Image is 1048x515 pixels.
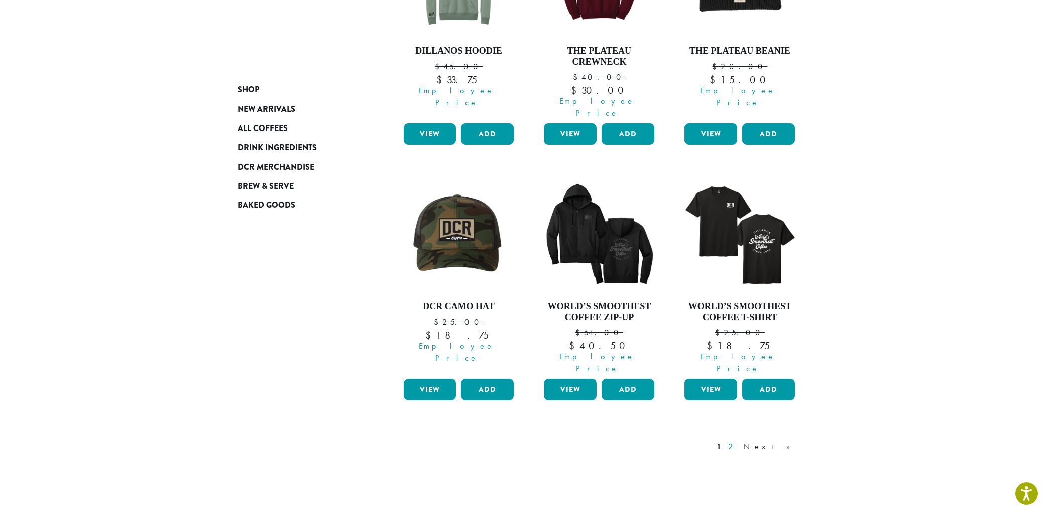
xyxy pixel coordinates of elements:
span: Employee Price [537,351,657,375]
a: View [544,379,597,400]
span: $ [707,339,717,352]
h4: World’s Smoothest Coffee Zip-Up [541,301,657,323]
a: Next » [742,441,800,453]
span: $ [435,61,443,72]
img: LO3573.01.png [401,178,516,293]
a: View [684,123,737,145]
button: Add [742,379,795,400]
span: Employee Price [678,85,797,109]
a: Brew & Serve [238,177,359,196]
bdi: 40.00 [573,72,626,82]
h4: World’s Smoothest Coffee T-Shirt [682,301,797,323]
h4: Dillanos Hoodie [401,46,517,57]
a: 2 [727,441,739,453]
a: DCR Merchandise [238,158,359,177]
button: Add [461,123,514,145]
span: Shop [238,84,260,96]
span: $ [425,329,436,342]
a: New Arrivals [238,99,359,118]
span: $ [436,73,447,86]
a: View [404,379,456,400]
span: $ [712,61,721,72]
a: View [684,379,737,400]
button: Add [602,123,654,145]
span: DCR Merchandise [238,161,315,174]
span: Employee Price [397,85,517,109]
a: Drink Ingredients [238,138,359,157]
button: Add [461,379,514,400]
h4: DCR Camo Hat [401,301,517,312]
a: All Coffees [238,119,359,138]
bdi: 18.75 [707,339,773,352]
bdi: 45.00 [435,61,483,72]
bdi: 25.00 [434,317,484,327]
span: $ [575,327,584,338]
span: $ [569,339,579,352]
span: Baked Goods [238,199,296,212]
span: $ [434,317,442,327]
bdi: 30.00 [571,84,628,97]
span: $ [710,73,720,86]
bdi: 15.00 [710,73,770,86]
bdi: 18.75 [425,329,492,342]
img: WorldsSmoothest_Black_DoubleSidedTee-e1698440234247.png [682,178,797,293]
span: New Arrivals [238,103,296,116]
a: Shop [238,80,359,99]
a: World’s Smoothest Coffee Zip-Up $54.00 Employee Price [541,178,657,375]
button: Add [742,123,795,145]
a: View [544,123,597,145]
span: Employee Price [537,95,657,119]
bdi: 54.00 [575,327,623,338]
bdi: 20.00 [712,61,767,72]
span: Drink Ingredients [238,142,317,154]
span: Brew & Serve [238,180,294,193]
a: View [404,123,456,145]
img: WorldsSmoothest_Black_DoubleSidedFullZipHoodie-e1698436536915.png [541,178,657,293]
span: $ [571,84,581,97]
button: Add [602,379,654,400]
span: Employee Price [678,351,797,375]
bdi: 25.00 [715,327,765,338]
span: All Coffees [238,122,288,135]
h4: The Plateau Crewneck [541,46,657,67]
bdi: 33.75 [436,73,481,86]
span: $ [715,327,724,338]
span: Employee Price [397,340,517,364]
a: DCR Camo Hat $25.00 Employee Price [401,178,517,375]
h4: The Plateau Beanie [682,46,797,57]
a: World’s Smoothest Coffee T-Shirt $25.00 Employee Price [682,178,797,375]
bdi: 40.50 [569,339,629,352]
a: 1 [715,441,724,453]
span: $ [573,72,581,82]
a: Baked Goods [238,196,359,215]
